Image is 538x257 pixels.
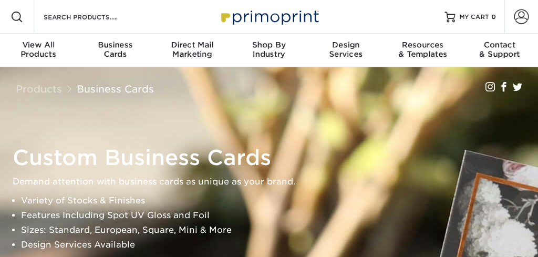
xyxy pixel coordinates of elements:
[77,83,154,95] a: Business Cards
[21,238,535,252] li: Design Services Available
[459,13,489,22] span: MY CART
[77,34,153,67] a: BusinessCards
[384,34,461,67] a: Resources& Templates
[77,40,153,59] div: Cards
[231,40,307,59] div: Industry
[384,40,461,59] div: & Templates
[491,13,496,20] span: 0
[231,40,307,49] span: Shop By
[154,40,231,59] div: Marketing
[307,40,384,59] div: Services
[231,34,307,67] a: Shop ByIndustry
[154,34,231,67] a: Direct MailMarketing
[16,83,62,95] a: Products
[461,40,538,59] div: & Support
[216,5,322,28] img: Primoprint
[461,34,538,67] a: Contact& Support
[13,145,535,170] h1: Custom Business Cards
[13,174,535,189] p: Demand attention with business cards as unique as your brand.
[21,223,535,238] li: Sizes: Standard, European, Square, Mini & More
[384,40,461,49] span: Resources
[21,208,535,223] li: Features Including Spot UV Gloss and Foil
[461,40,538,49] span: Contact
[307,34,384,67] a: DesignServices
[77,40,153,49] span: Business
[154,40,231,49] span: Direct Mail
[43,11,145,23] input: SEARCH PRODUCTS.....
[21,193,535,208] li: Variety of Stocks & Finishes
[307,40,384,49] span: Design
